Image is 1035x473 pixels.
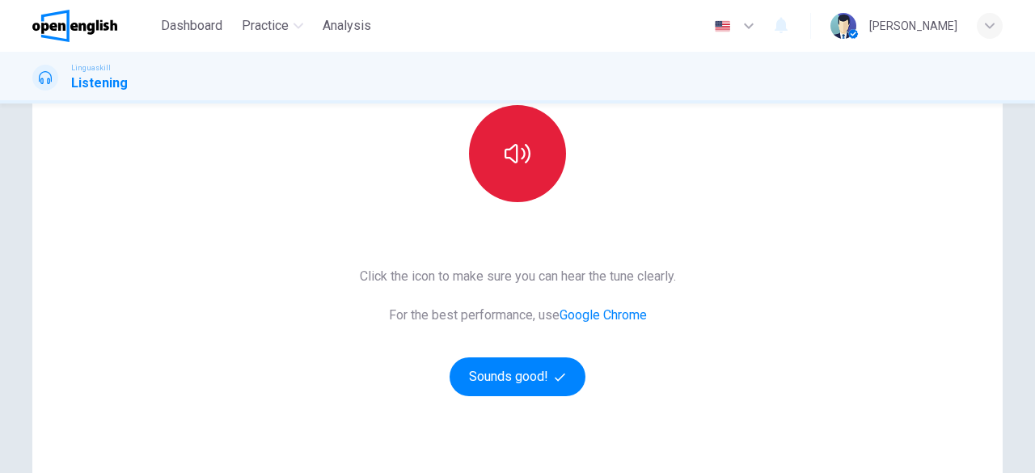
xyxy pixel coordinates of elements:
a: Google Chrome [560,307,647,323]
span: For the best performance, use [360,306,676,325]
span: Analysis [323,16,371,36]
img: Profile picture [830,13,856,39]
h1: Listening [71,74,128,93]
span: Click the icon to make sure you can hear the tune clearly. [360,267,676,286]
div: [PERSON_NAME] [869,16,957,36]
img: en [712,20,733,32]
span: Linguaskill [71,62,111,74]
button: Sounds good! [450,357,585,396]
button: Practice [235,11,310,40]
a: OpenEnglish logo [32,10,154,42]
span: Practice [242,16,289,36]
button: Analysis [316,11,378,40]
img: OpenEnglish logo [32,10,117,42]
span: Dashboard [161,16,222,36]
button: Dashboard [154,11,229,40]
